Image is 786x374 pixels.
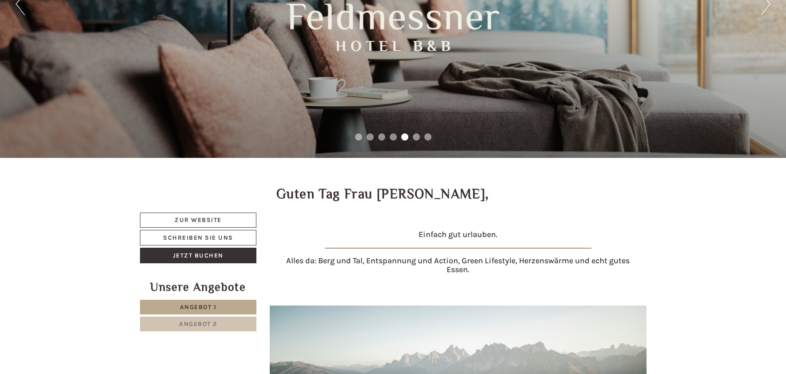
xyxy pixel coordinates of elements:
[179,320,217,328] span: Angebot 2
[154,7,196,22] div: Dienstag
[293,234,349,250] button: Senden
[140,230,257,245] a: Schreiben Sie uns
[180,303,217,311] span: Angebot 1
[7,24,149,51] div: Guten Tag, wie können wir Ihnen helfen?
[13,43,144,49] small: 21:11
[283,230,633,239] h4: Einfach gut urlauben.
[140,279,257,295] div: Unsere Angebote
[140,248,257,263] a: Jetzt buchen
[283,257,633,274] h4: Alles da: Berg und Tal, Entspannung und Action, Green Lifestyle, Herzenswärme und echt gutes Essen.
[13,26,144,33] div: Hotel B&B Feldmessner
[140,213,257,228] a: Zur Website
[325,248,591,249] img: image
[276,187,489,201] h1: Guten Tag Frau [PERSON_NAME],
